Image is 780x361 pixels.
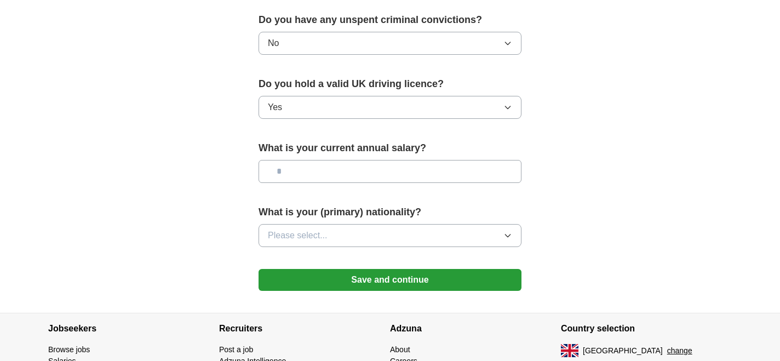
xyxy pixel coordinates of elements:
[259,32,521,55] button: No
[48,345,90,354] a: Browse jobs
[667,345,692,357] button: change
[259,77,521,91] label: Do you hold a valid UK driving licence?
[268,229,328,242] span: Please select...
[259,13,521,27] label: Do you have any unspent criminal convictions?
[259,141,521,156] label: What is your current annual salary?
[219,345,253,354] a: Post a job
[259,96,521,119] button: Yes
[561,313,732,344] h4: Country selection
[561,344,578,357] img: UK flag
[259,269,521,291] button: Save and continue
[268,101,282,114] span: Yes
[390,345,410,354] a: About
[259,224,521,247] button: Please select...
[583,345,663,357] span: [GEOGRAPHIC_DATA]
[268,37,279,50] span: No
[259,205,521,220] label: What is your (primary) nationality?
